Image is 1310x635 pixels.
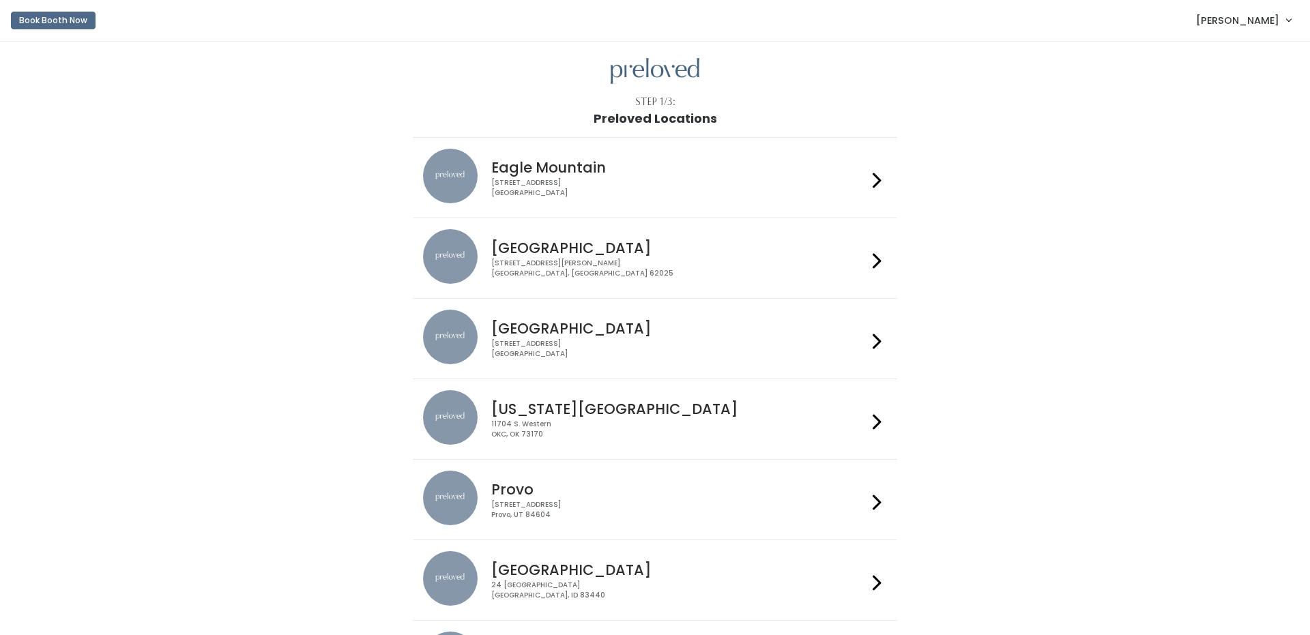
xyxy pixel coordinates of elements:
[423,471,478,525] img: preloved location
[11,5,96,35] a: Book Booth Now
[491,321,867,336] h4: [GEOGRAPHIC_DATA]
[491,419,867,439] div: 11704 S. Western OKC, OK 73170
[491,178,867,198] div: [STREET_ADDRESS] [GEOGRAPHIC_DATA]
[423,551,886,609] a: preloved location [GEOGRAPHIC_DATA] 24 [GEOGRAPHIC_DATA][GEOGRAPHIC_DATA], ID 83440
[491,482,867,497] h4: Provo
[423,229,478,284] img: preloved location
[11,12,96,29] button: Book Booth Now
[423,390,886,448] a: preloved location [US_STATE][GEOGRAPHIC_DATA] 11704 S. WesternOKC, OK 73170
[491,401,867,417] h4: [US_STATE][GEOGRAPHIC_DATA]
[491,500,867,520] div: [STREET_ADDRESS] Provo, UT 84604
[491,562,867,578] h4: [GEOGRAPHIC_DATA]
[611,58,699,85] img: preloved logo
[423,471,886,529] a: preloved location Provo [STREET_ADDRESS]Provo, UT 84604
[423,149,886,207] a: preloved location Eagle Mountain [STREET_ADDRESS][GEOGRAPHIC_DATA]
[491,259,867,278] div: [STREET_ADDRESS][PERSON_NAME] [GEOGRAPHIC_DATA], [GEOGRAPHIC_DATA] 62025
[491,580,867,600] div: 24 [GEOGRAPHIC_DATA] [GEOGRAPHIC_DATA], ID 83440
[423,551,478,606] img: preloved location
[423,229,886,287] a: preloved location [GEOGRAPHIC_DATA] [STREET_ADDRESS][PERSON_NAME][GEOGRAPHIC_DATA], [GEOGRAPHIC_D...
[594,112,717,125] h1: Preloved Locations
[423,310,478,364] img: preloved location
[491,339,867,359] div: [STREET_ADDRESS] [GEOGRAPHIC_DATA]
[491,240,867,256] h4: [GEOGRAPHIC_DATA]
[491,160,867,175] h4: Eagle Mountain
[1196,13,1279,28] span: [PERSON_NAME]
[423,310,886,368] a: preloved location [GEOGRAPHIC_DATA] [STREET_ADDRESS][GEOGRAPHIC_DATA]
[635,95,675,109] div: Step 1/3:
[423,390,478,445] img: preloved location
[423,149,478,203] img: preloved location
[1182,5,1305,35] a: [PERSON_NAME]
